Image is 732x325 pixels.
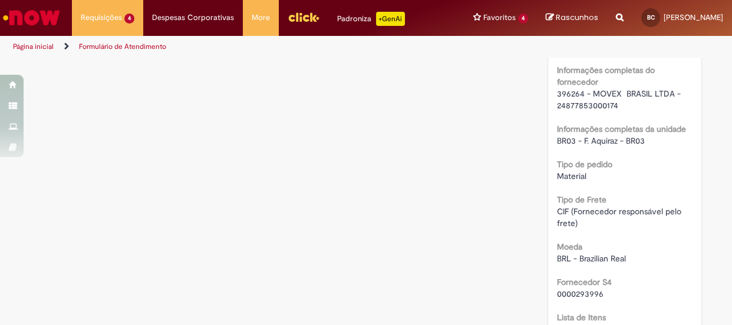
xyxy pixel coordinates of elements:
b: Informações completas do fornecedor [557,65,655,87]
img: click_logo_yellow_360x200.png [288,8,319,26]
b: Informações completas da unidade [557,124,686,134]
b: Lista de Itens [557,312,606,323]
a: Rascunhos [546,12,598,24]
b: Tipo de pedido [557,159,612,170]
span: 4 [518,14,528,24]
span: 396264 - MOVEX BRASIL LTDA - 24877853000174 [557,88,683,111]
div: Padroniza [337,12,405,26]
span: Requisições [81,12,122,24]
span: [PERSON_NAME] [664,12,723,22]
span: More [252,12,270,24]
p: +GenAi [376,12,405,26]
span: Favoritos [483,12,516,24]
span: CIF (Fornecedor responsável pelo frete) [557,206,684,228]
ul: Trilhas de página [9,36,479,58]
span: Rascunhos [556,12,598,23]
span: 0000293996 [557,288,604,299]
span: 4 [124,14,134,24]
b: Tipo de Frete [557,194,606,205]
b: Moeda [557,241,582,252]
a: Página inicial [13,42,54,51]
b: Fornecedor S4 [557,277,612,287]
span: Material [557,171,586,181]
img: ServiceNow [1,6,62,29]
span: BRL - Brazilian Real [557,253,626,264]
a: Formulário de Atendimento [79,42,166,51]
span: BC [647,14,655,21]
span: Despesas Corporativas [152,12,234,24]
span: BR03 - F. Aquiraz - BR03 [557,135,645,146]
